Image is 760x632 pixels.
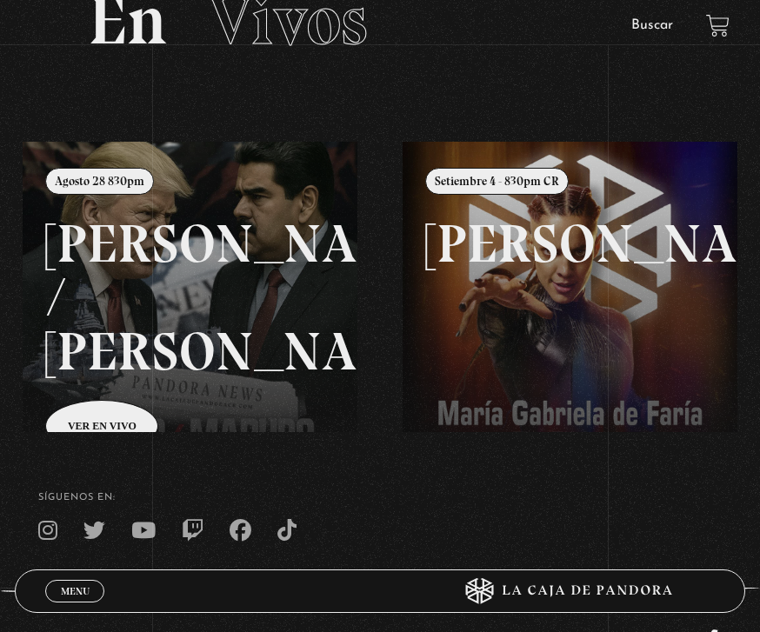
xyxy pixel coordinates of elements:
a: View your shopping cart [706,13,730,37]
span: Cerrar [55,601,96,613]
span: Menu [61,586,90,596]
h4: SÍguenos en: [38,493,723,502]
a: Buscar [631,18,673,32]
